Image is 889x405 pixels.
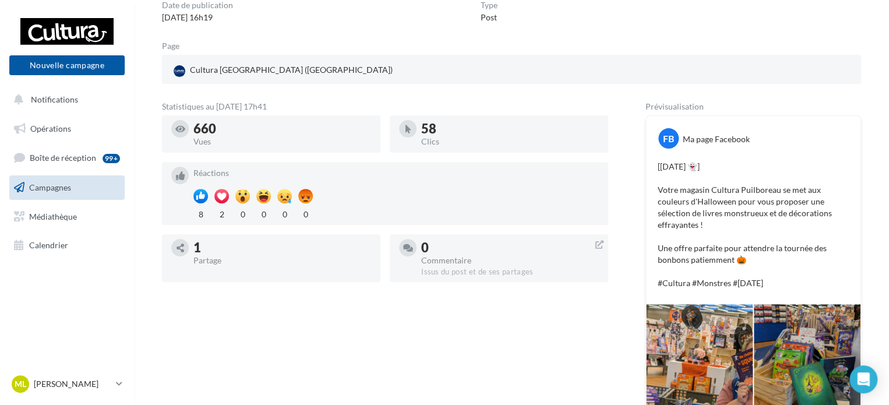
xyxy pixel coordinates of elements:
div: Partage [193,256,371,265]
div: 660 [193,122,371,135]
div: 0 [235,206,250,220]
div: Statistiques au [DATE] 17h41 [162,103,608,111]
div: [DATE] 16h19 [162,12,233,23]
p: [[DATE] 👻] Votre magasin Cultura Puilboreau se met aux couleurs d'Halloween pour vous proposer un... [658,161,849,289]
a: Boîte de réception99+ [7,145,127,170]
div: Commentaire [421,256,599,265]
button: Notifications [7,87,122,112]
div: 8 [193,206,208,220]
div: FB [658,128,679,149]
div: Prévisualisation [645,103,861,111]
div: Ma page Facebook [683,133,750,145]
div: 99+ [103,154,120,163]
div: 1 [193,241,371,254]
a: ML [PERSON_NAME] [9,373,125,395]
div: Post [481,12,498,23]
div: Issus du post et de ses partages [421,267,599,277]
div: 2 [214,206,229,220]
div: 0 [277,206,292,220]
div: Date de publication [162,1,233,9]
span: Médiathèque [29,211,77,221]
a: Médiathèque [7,205,127,229]
span: Campagnes [29,182,71,192]
span: Opérations [30,124,71,133]
div: 58 [421,122,599,135]
a: Campagnes [7,175,127,200]
div: 0 [421,241,599,254]
a: Opérations [7,117,127,141]
p: [PERSON_NAME] [34,378,111,390]
a: Calendrier [7,233,127,258]
span: Notifications [31,94,78,104]
div: Open Intercom Messenger [849,365,877,393]
a: Cultura [GEOGRAPHIC_DATA] ([GEOGRAPHIC_DATA]) [171,62,398,79]
div: Vues [193,138,371,146]
span: ML [15,378,26,390]
div: 0 [298,206,313,220]
div: Cultura [GEOGRAPHIC_DATA] ([GEOGRAPHIC_DATA]) [171,62,395,79]
div: Type [481,1,498,9]
span: Boîte de réception [30,153,96,163]
div: Réactions [193,169,599,177]
div: 0 [256,206,271,220]
button: Nouvelle campagne [9,55,125,75]
span: Calendrier [29,240,68,250]
div: Clics [421,138,599,146]
div: Page [162,42,189,50]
